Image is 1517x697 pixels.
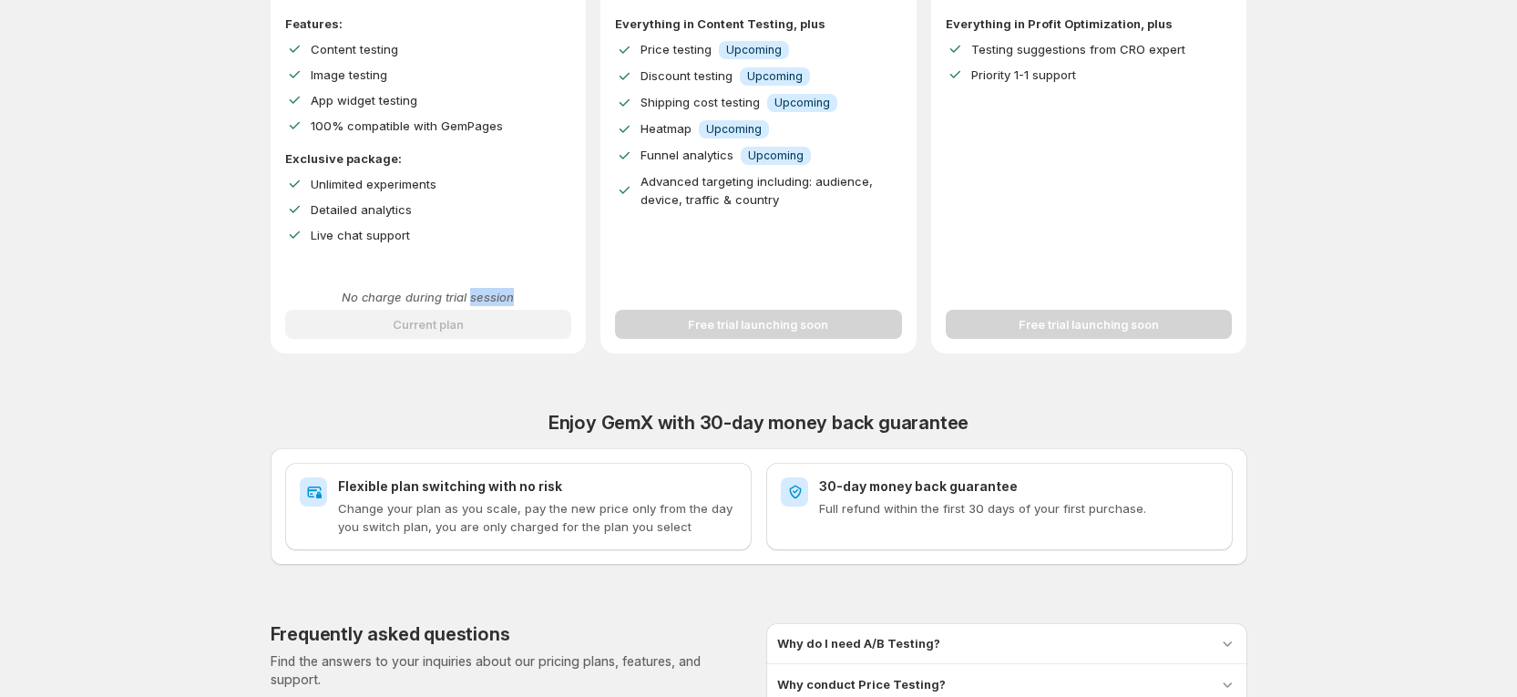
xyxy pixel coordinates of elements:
span: Upcoming [706,122,762,137]
h3: Why do I need A/B Testing? [777,634,940,652]
span: Live chat support [311,228,410,242]
span: Price testing [641,42,712,56]
span: Detailed analytics [311,202,412,217]
span: Testing suggestions from CRO expert [971,42,1185,56]
span: Content testing [311,42,398,56]
p: Features: [285,15,572,33]
h2: Flexible plan switching with no risk [338,477,737,496]
span: Upcoming [748,149,804,163]
span: Upcoming [747,69,803,84]
span: App widget testing [311,93,417,108]
span: Advanced targeting including: audience, device, traffic & country [641,174,873,207]
h3: Why conduct Price Testing? [777,675,946,693]
span: Upcoming [774,96,830,110]
span: 100% compatible with GemPages [311,118,503,133]
h2: 30-day money back guarantee [819,477,1218,496]
h2: Enjoy GemX with 30-day money back guarantee [271,412,1247,434]
p: No charge during trial session [285,288,572,306]
p: Change your plan as you scale, pay the new price only from the day you switch plan, you are only ... [338,499,737,536]
span: Upcoming [726,43,782,57]
p: Exclusive package: [285,149,572,168]
h2: Frequently asked questions [271,623,510,645]
span: Image testing [311,67,387,82]
span: Discount testing [641,68,733,83]
p: Find the answers to your inquiries about our pricing plans, features, and support. [271,652,752,689]
span: Priority 1-1 support [971,67,1076,82]
p: Everything in Content Testing, plus [615,15,902,33]
span: Heatmap [641,121,692,136]
span: Unlimited experiments [311,177,436,191]
span: Shipping cost testing [641,95,760,109]
p: Everything in Profit Optimization, plus [946,15,1233,33]
span: Funnel analytics [641,148,733,162]
p: Full refund within the first 30 days of your first purchase. [819,499,1218,518]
